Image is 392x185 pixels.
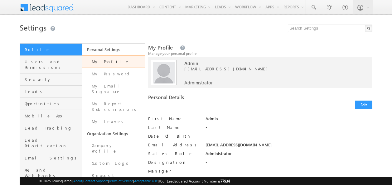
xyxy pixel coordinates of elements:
span: Your Leadsquared Account Number is [159,179,230,183]
div: Admin [206,116,372,125]
a: About [73,179,82,183]
a: My Email Signature [82,80,145,98]
a: Lead Prioritization [20,134,82,152]
label: Date Of Birth [148,133,200,139]
span: Security [25,77,80,82]
div: - [206,159,372,168]
a: My Password [82,68,145,80]
div: Personal Details [148,94,258,103]
span: Admin [184,60,364,66]
span: My Profile [148,44,173,51]
label: Designation [148,159,200,165]
a: Custom Logo [82,157,145,169]
a: Organization Settings [82,128,145,140]
a: Email Settings [20,152,82,164]
span: [EMAIL_ADDRESS][DOMAIN_NAME] [184,66,364,72]
a: API and Webhooks [20,164,82,182]
a: Personal Settings [82,44,145,55]
a: Lead Tracking [20,122,82,134]
span: Mobile App [25,113,80,119]
span: Users and Permissions [25,59,80,70]
span: Leads [25,89,80,94]
a: Mobile App [20,110,82,122]
a: Company Profile [82,140,145,157]
button: Edit [355,101,372,109]
a: Profile [20,44,82,56]
span: Lead Prioritization [25,137,80,149]
input: Search Settings [288,25,372,32]
span: 77934 [220,179,230,183]
div: Manage your personal profile [148,51,373,56]
a: Terms of Service [109,179,133,183]
a: Users and Permissions [20,56,82,74]
div: Administrator [206,151,372,159]
span: Lead Tracking [25,125,80,131]
label: Email Address [148,142,200,148]
label: Manager [148,168,200,174]
a: My Leaves [82,116,145,128]
span: Email Settings [25,155,80,161]
a: Security [20,74,82,86]
div: - [206,125,372,133]
a: Contact Support [83,179,108,183]
span: API and Webhooks [25,167,80,178]
a: My Report Subscriptions [82,98,145,116]
span: Administrator [184,80,213,85]
a: Opportunities [20,98,82,110]
span: Settings [20,22,46,32]
span: Opportunities [25,101,80,107]
label: First Name [148,116,200,121]
div: [EMAIL_ADDRESS][DOMAIN_NAME] [206,142,372,151]
label: Sales Role [148,151,200,156]
span: © 2025 LeadSquared | | | | | [39,178,230,184]
label: Last Name [148,125,200,130]
a: Acceptable Use [134,179,158,183]
a: My Profile [82,55,145,68]
a: Leads [20,86,82,98]
div: - [206,168,372,177]
span: Profile [25,47,80,52]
